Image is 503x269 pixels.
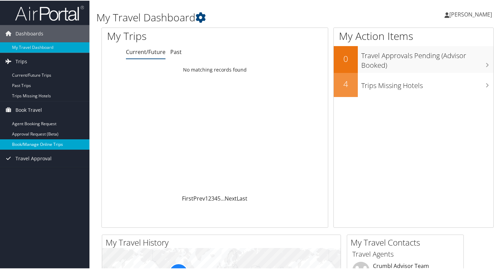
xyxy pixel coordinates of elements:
h3: Travel Approvals Pending (Advisor Booked) [361,47,493,69]
a: Next [225,194,237,202]
a: 4Trips Missing Hotels [334,72,493,96]
h2: My Travel History [106,236,341,248]
a: 4 [214,194,217,202]
span: [PERSON_NAME] [449,10,492,18]
img: airportal-logo.png [15,4,84,21]
h2: My Travel Contacts [351,236,463,248]
td: No matching records found [102,63,328,75]
span: Dashboards [15,24,43,42]
a: 2 [208,194,211,202]
h3: Travel Agents [352,249,458,258]
a: Prev [193,194,205,202]
a: 3 [211,194,214,202]
h3: Trips Missing Hotels [361,77,493,90]
a: Current/Future [126,47,165,55]
h1: My Travel Dashboard [96,10,365,24]
a: [PERSON_NAME] [445,3,499,24]
a: 0Travel Approvals Pending (Advisor Booked) [334,45,493,72]
h1: My Action Items [334,28,493,43]
h2: 0 [334,52,358,64]
span: … [221,194,225,202]
span: Book Travel [15,101,42,118]
span: Travel Approval [15,149,52,166]
h1: My Trips [107,28,228,43]
a: 1 [205,194,208,202]
a: Last [237,194,247,202]
a: Past [170,47,182,55]
a: First [182,194,193,202]
a: 5 [217,194,221,202]
span: Trips [15,52,27,69]
h2: 4 [334,77,358,89]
